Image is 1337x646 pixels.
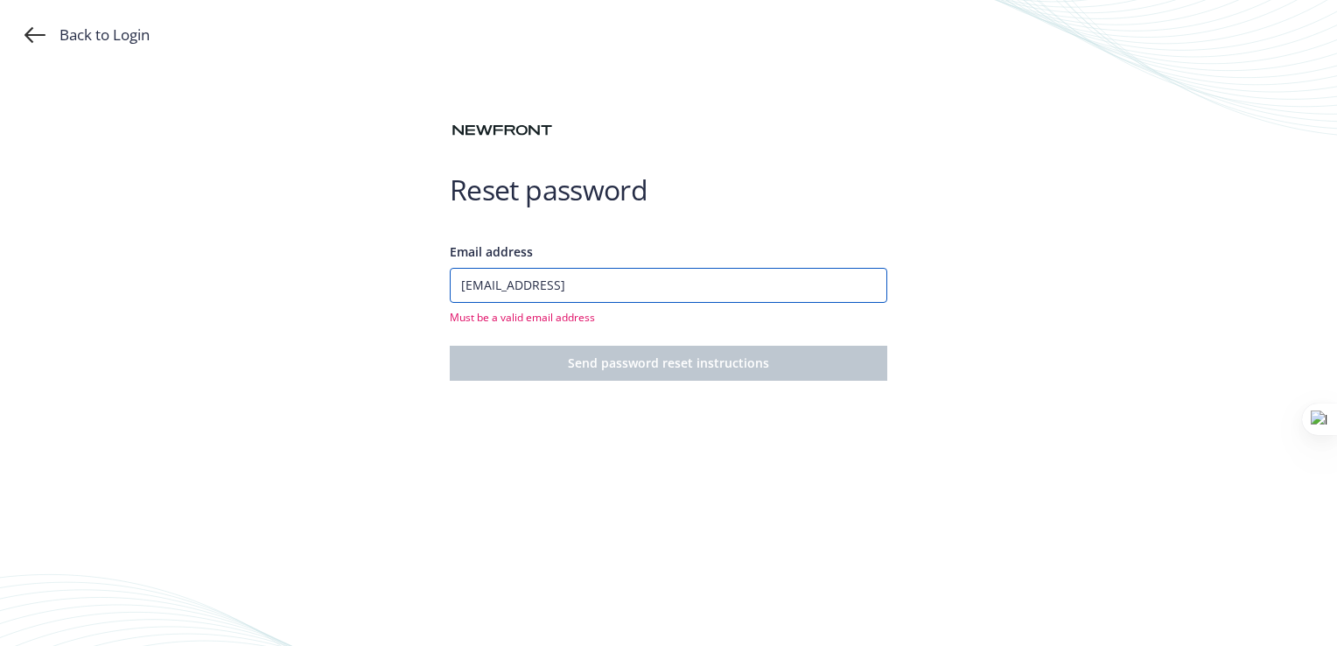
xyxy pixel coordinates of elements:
[568,355,769,371] span: Send password reset instructions
[24,25,150,46] a: Back to Login
[450,243,533,260] span: Email address
[450,346,887,381] button: Send password reset instructions
[450,172,887,207] h1: Reset password
[450,310,887,325] span: Must be a valid email address
[450,121,555,140] img: Newfront logo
